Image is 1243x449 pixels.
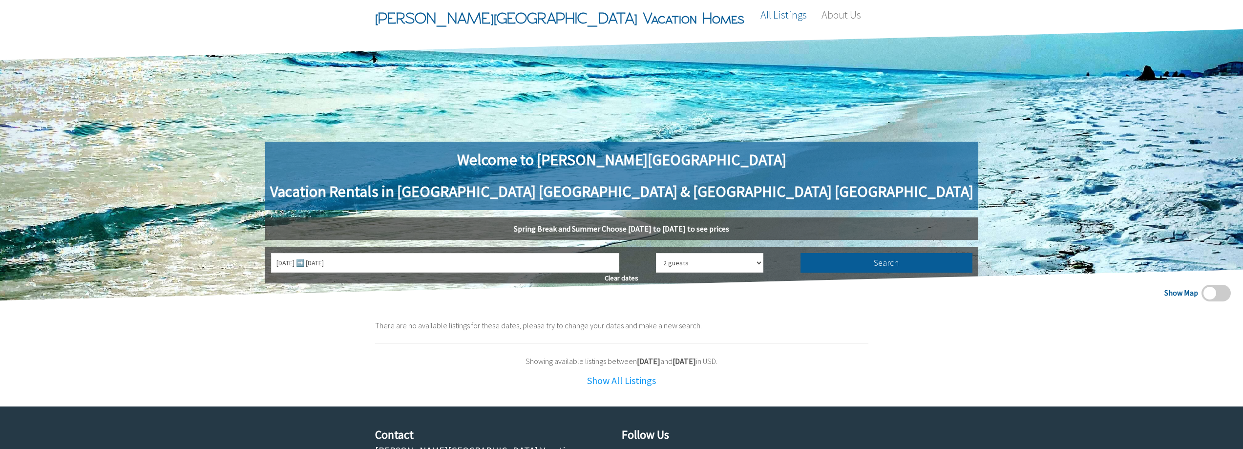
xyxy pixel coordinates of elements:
b: [DATE] [673,356,696,366]
div: Showing available listings between and in USD. [375,356,868,366]
h4: Follow Us [622,426,851,444]
button: Search [801,253,972,273]
a: Show All Listings [587,374,656,386]
span: [PERSON_NAME][GEOGRAPHIC_DATA] Vacation Homes [375,3,744,33]
h5: Spring Break and Summer Choose [DATE] to [DATE] to see prices [265,217,978,240]
div: There are no available listings for these dates, please try to change your dates and make a new s... [358,320,868,331]
span: Show Map [1164,287,1198,298]
b: [DATE] [637,356,660,366]
input: Select your dates [271,253,619,273]
h4: Contact [375,426,605,444]
h1: Welcome to [PERSON_NAME][GEOGRAPHIC_DATA] Vacation Rentals in [GEOGRAPHIC_DATA] [GEOGRAPHIC_DATA]... [265,142,978,210]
